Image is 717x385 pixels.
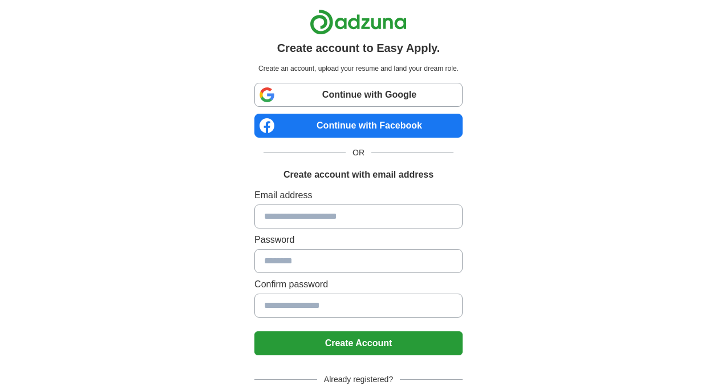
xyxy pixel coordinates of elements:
button: Create Account [254,331,463,355]
p: Create an account, upload your resume and land your dream role. [257,63,460,74]
a: Continue with Google [254,83,463,107]
a: Continue with Facebook [254,114,463,138]
img: Adzuna logo [310,9,407,35]
label: Confirm password [254,278,463,291]
span: OR [346,147,371,159]
h1: Create account with email address [283,168,434,182]
label: Password [254,233,463,247]
h1: Create account to Easy Apply. [277,39,440,57]
label: Email address [254,189,463,202]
